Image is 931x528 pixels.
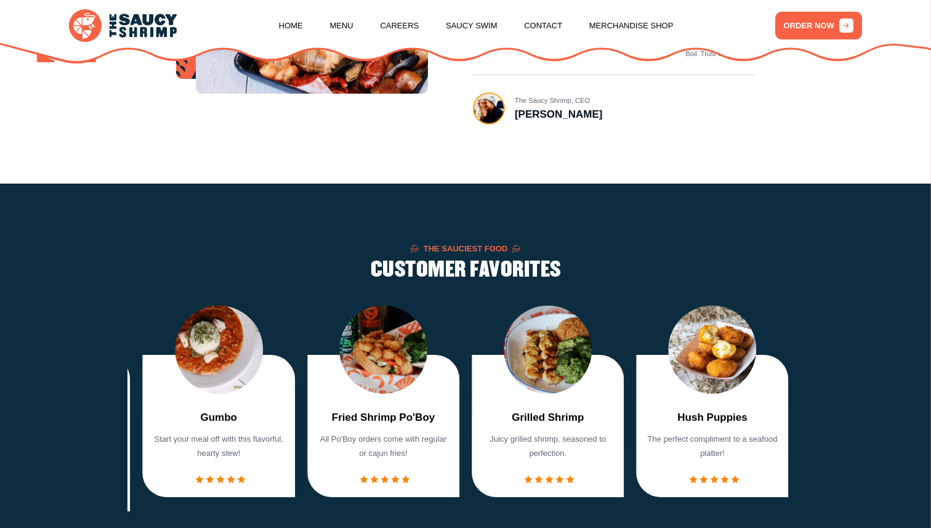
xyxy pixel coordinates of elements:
p: Juicy grilled shrimp, seasoned to perfection. [482,433,613,461]
a: Menu [329,2,353,49]
img: logo [69,9,177,42]
div: 6 / 7 [472,306,624,497]
p: All Po'Boy orders come with regular or cajun fries! [318,433,449,461]
p: The perfect compliment to a seafood platter! [647,433,778,461]
a: Gumbo [201,410,238,426]
a: Fried Shrimp Po'Boy [332,410,435,426]
a: Hush Puppies [677,410,747,426]
a: Careers [380,2,419,49]
img: Author Image [474,94,504,123]
img: food Image [669,306,757,394]
a: Contact [524,2,562,49]
a: Saucy Swim [446,2,498,49]
span: The Sauciest Food [424,245,508,253]
a: Grilled Shrimp [512,410,584,426]
h3: [PERSON_NAME] [515,108,603,121]
p: Start your meal off with this flavorful, hearty stew! [153,433,284,461]
div: 7 / 7 [636,306,788,497]
img: food Image [339,306,427,394]
a: Merchandise Shop [589,2,674,49]
span: The Saucy Shrimp, CEO [515,95,590,106]
img: food Image [175,306,263,394]
a: ORDER NOW [775,12,862,39]
a: Home [279,2,303,49]
h2: CUSTOMER FAVORITES [371,259,561,282]
img: food Image [504,306,592,394]
div: 4 / 7 [143,306,295,497]
div: 5 / 7 [307,306,459,497]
